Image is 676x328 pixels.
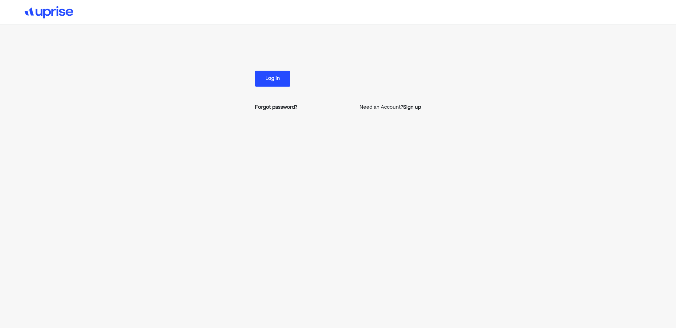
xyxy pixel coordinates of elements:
button: Log in [255,71,290,87]
a: Sign up [403,104,421,111]
p: Need an Account? [360,104,421,111]
a: Forgot password? [255,104,297,111]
